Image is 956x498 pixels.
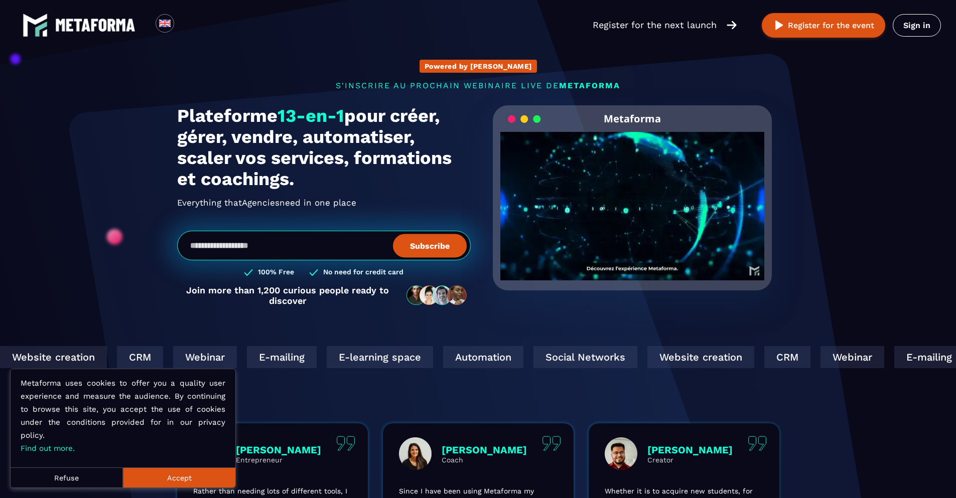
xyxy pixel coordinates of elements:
div: Search for option [174,14,199,36]
p: s'inscrire au prochain webinaire live de [177,81,779,90]
div: E-learning space [272,346,379,368]
h1: Plateforme pour créer, gérer, vendre, automatiser, scaler vos services, formations et coachings. [177,105,471,190]
h2: Everything that need in one place [177,195,471,211]
button: Register for the event [762,13,885,38]
button: Accept [123,467,235,487]
h2: Metaforma [604,105,661,132]
img: en [159,17,171,30]
img: quote [748,436,767,451]
img: checked [244,268,253,277]
button: Refuse [11,467,123,487]
input: Search for option [183,19,190,31]
p: Creator [647,456,733,464]
p: Join more than 1,200 curious people ready to discover [177,285,398,306]
img: quote [542,436,561,451]
h3: 100% Free [258,268,294,277]
span: Agencies [242,195,280,211]
span: 13-en-1 [278,105,344,126]
div: E-mailing [193,346,262,368]
video: Your browser does not support the video tag. [500,132,765,264]
p: [PERSON_NAME] [647,444,733,456]
div: CRM [710,346,756,368]
div: Automation [389,346,469,368]
img: quote [336,436,355,451]
div: Webinar [119,346,183,368]
img: community-people [403,285,471,306]
p: [PERSON_NAME] [236,444,321,456]
div: E-mailing [840,346,910,368]
img: arrow-right [727,20,737,31]
p: [PERSON_NAME] [442,444,527,456]
p: Coach [442,456,527,464]
p: Metaforma uses cookies to offer you a quality user experience and measure the audience. By contin... [21,377,225,455]
span: METAFORMA [559,81,620,90]
p: Register for the next launch [593,18,717,32]
img: logo [23,13,48,38]
img: checked [309,268,318,277]
img: profile [399,437,432,470]
button: Subscribe [393,234,467,257]
img: play [773,19,785,32]
div: Social Networks [479,346,583,368]
p: Entrepreneur [236,456,321,464]
img: profile [605,437,637,470]
div: Webinar [766,346,830,368]
a: Find out more. [21,444,75,453]
h3: No need for credit card [323,268,403,277]
img: logo [55,19,135,32]
a: Sign in [893,14,941,37]
img: loading [508,114,541,124]
p: Powered by [PERSON_NAME] [425,62,532,70]
div: CRM [63,346,109,368]
div: Website creation [593,346,700,368]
